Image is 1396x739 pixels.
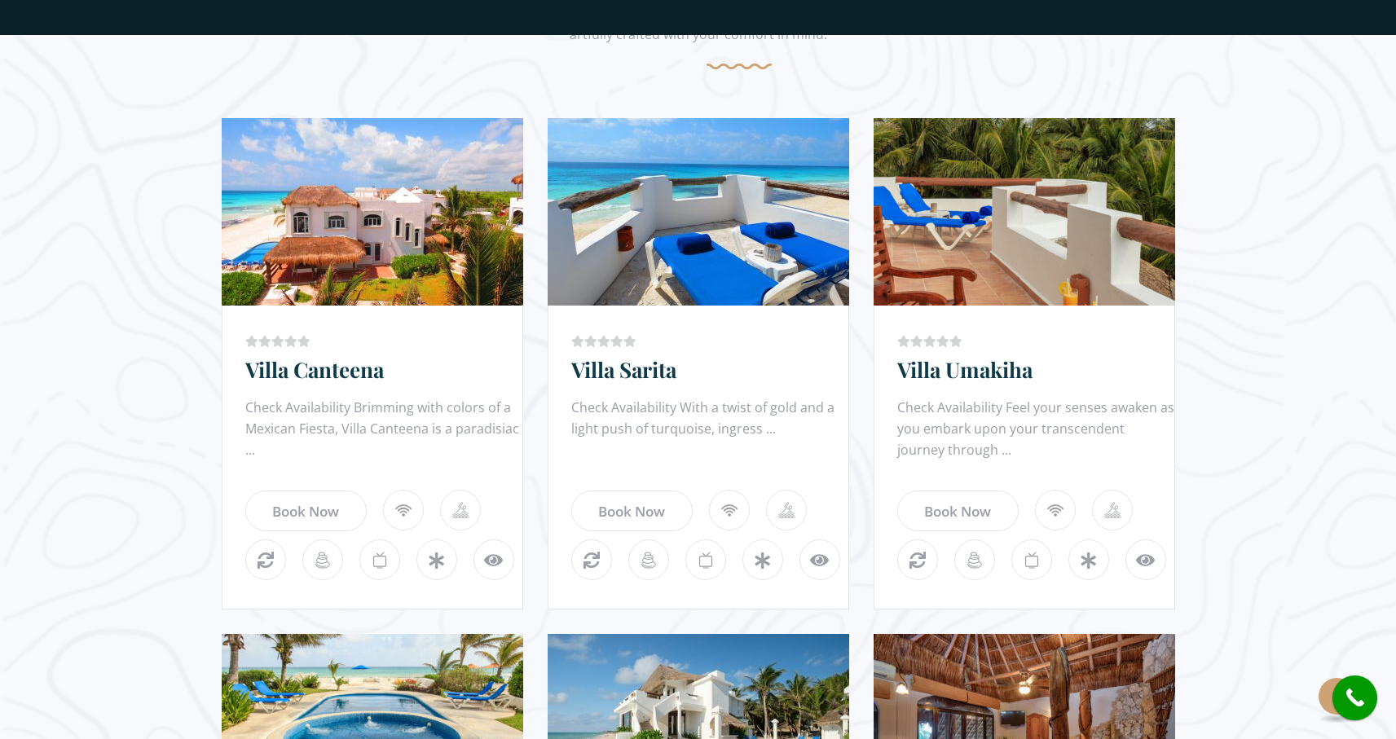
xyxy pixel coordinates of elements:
[571,397,848,462] div: Check Availability With a twist of gold and a light push of turquoise, ingress ...
[245,397,522,462] div: Check Availability Brimming with colors of a Mexican Fiesta, Villa Canteena is a paradisiac ...
[897,355,1033,384] a: Villa Umakiha
[897,397,1174,462] div: Check Availability Feel your senses awaken as you embark upon your transcendent journey through ...
[245,490,367,531] a: Book Now
[1332,675,1377,720] a: call
[571,490,693,531] a: Book Now
[1337,680,1373,716] i: call
[245,355,384,384] a: Villa Canteena
[222,22,1175,69] div: artfully crafted with your comfort in mind.
[571,355,676,384] a: Villa Sarita
[897,490,1019,531] a: Book Now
